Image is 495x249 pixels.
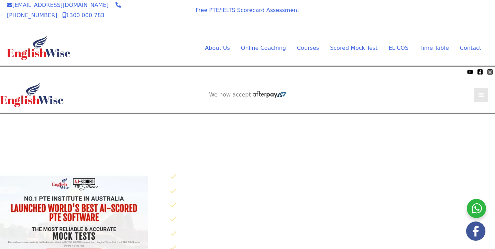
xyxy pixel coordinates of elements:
a: ELICOS [383,43,414,53]
nav: Site Navigation: Main Menu [188,43,481,53]
span: We now accept [3,68,40,75]
img: Afterpay-Logo [42,70,60,74]
a: AI SCORED PTE SOFTWARE REGISTER FOR FREE SOFTWARE TRIAL [195,119,301,133]
aside: Header Widget 2 [206,91,289,99]
a: [PHONE_NUMBER] [7,2,121,19]
a: Instagram [487,69,493,75]
a: Scored Mock TestMenu Toggle [324,43,383,53]
li: 125 Reading Practice Questions [170,214,495,225]
span: Online Coaching [241,45,286,51]
a: CoursesMenu Toggle [291,43,324,53]
a: YouTube [467,69,473,75]
a: Contact [454,43,481,53]
a: [EMAIL_ADDRESS][DOMAIN_NAME] [7,2,109,8]
li: 50 Writing Practice Questions [170,200,495,211]
img: Afterpay-Logo [253,91,286,98]
img: cropped-ew-logo [7,35,70,60]
span: Courses [297,45,319,51]
li: 30X AI Scored Full Length Mock Tests [170,171,495,183]
a: Time TableMenu Toggle [414,43,454,53]
li: 200 Listening Practice Questions [170,228,495,240]
a: 1300 000 783 [63,12,104,19]
a: Free PTE/IELTS Scorecard Assessment [196,7,299,13]
span: Time Table [419,45,449,51]
span: Contact [460,45,481,51]
aside: Header Widget 1 [187,114,308,136]
a: Online CoachingMenu Toggle [235,43,291,53]
span: We now accept [209,91,251,98]
span: Scored Mock Test [330,45,377,51]
aside: Header Widget 1 [368,4,488,26]
span: About Us [205,45,230,51]
img: white-facebook.png [466,222,485,241]
span: ELICOS [388,45,408,51]
span: We now accept [143,5,178,19]
p: Click below to know why EnglishWise has worlds best AI scored PTE software [165,156,495,167]
a: Facebook [477,69,483,75]
li: 250 Speaking Practice Questions [170,186,495,197]
a: About UsMenu Toggle [199,43,235,53]
img: Afterpay-Logo [152,20,170,24]
a: AI SCORED PTE SOFTWARE REGISTER FOR FREE SOFTWARE TRIAL [375,9,481,23]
